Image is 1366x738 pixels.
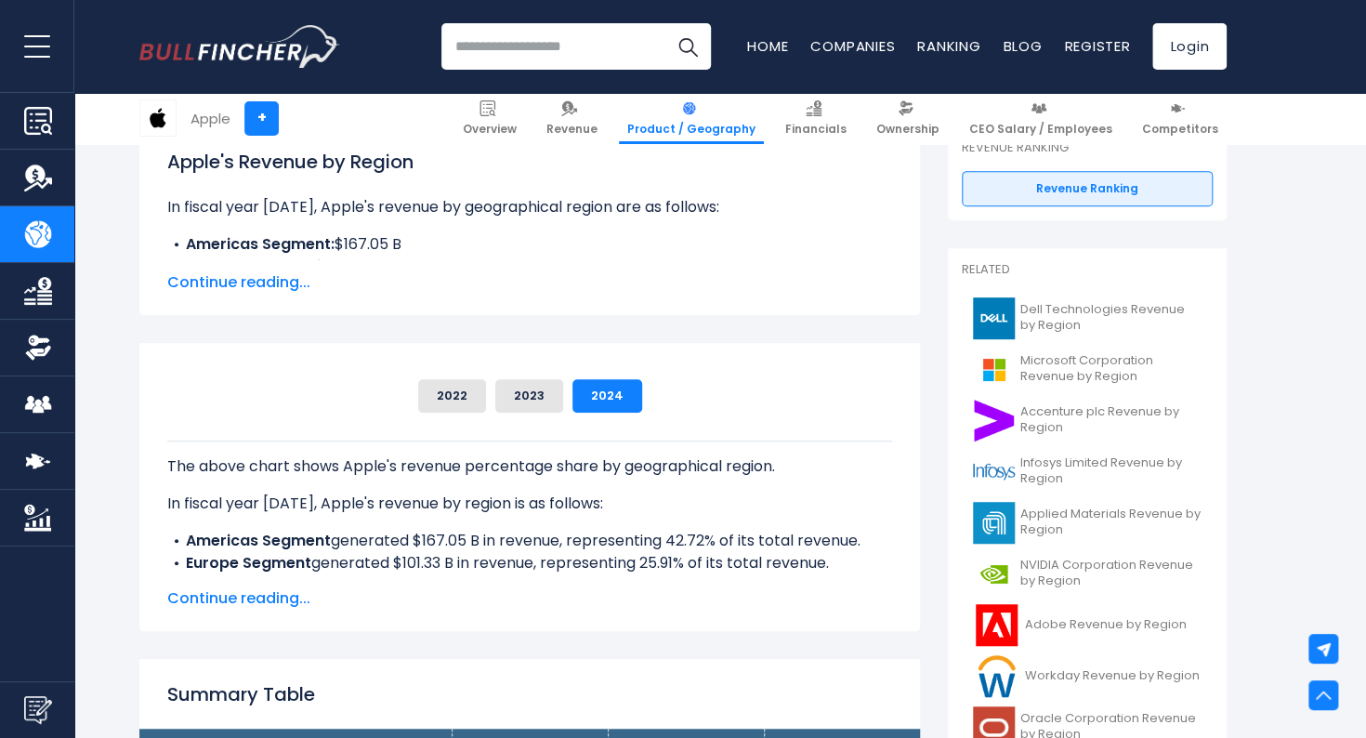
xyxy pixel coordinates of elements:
a: Ranking [917,36,980,56]
a: Adobe Revenue by Region [962,600,1213,651]
li: generated $167.05 B in revenue, representing 42.72% of its total revenue. [167,530,892,552]
b: Greater [GEOGRAPHIC_DATA] Segment [186,574,489,596]
button: 2022 [418,379,486,413]
a: NVIDIA Corporation Revenue by Region [962,548,1213,600]
span: CEO Salary / Employees [969,122,1112,137]
span: Applied Materials Revenue by Region [1020,507,1202,538]
b: Europe Segment [186,552,311,573]
img: Bullfincher logo [139,25,340,68]
img: ADBE logo [973,604,1019,646]
span: Financials [785,122,847,137]
b: Americas Segment [186,530,331,551]
a: Register [1064,36,1130,56]
img: AAPL logo [140,100,176,136]
img: DELL logo [973,297,1015,339]
a: Infosys Limited Revenue by Region [962,446,1213,497]
span: Continue reading... [167,587,892,610]
a: Accenture plc Revenue by Region [962,395,1213,446]
span: Workday Revenue by Region [1025,668,1200,684]
p: The above chart shows Apple's revenue percentage share by geographical region. [167,455,892,478]
p: In fiscal year [DATE], Apple's revenue by geographical region are as follows: [167,196,892,218]
img: AMAT logo [973,502,1015,544]
a: Overview [454,93,525,144]
a: + [244,101,279,136]
b: Americas Segment: [186,233,335,255]
img: Ownership [24,334,52,362]
span: Continue reading... [167,271,892,294]
a: Login [1152,23,1227,70]
span: NVIDIA Corporation Revenue by Region [1020,558,1202,589]
h2: Summary Table [167,680,892,708]
p: In fiscal year [DATE], Apple's revenue by region is as follows: [167,493,892,515]
p: Related [962,262,1213,278]
img: INFY logo [973,451,1015,493]
button: 2023 [495,379,563,413]
a: Financials [777,93,855,144]
img: NVDA logo [973,553,1015,595]
a: Companies [810,36,895,56]
a: Home [747,36,788,56]
span: Competitors [1142,122,1218,137]
a: Workday Revenue by Region [962,651,1213,702]
span: Product / Geography [627,122,755,137]
div: Apple [190,108,230,129]
img: ACN logo [973,400,1015,441]
img: MSFT logo [973,349,1015,390]
li: generated $66.95 B in revenue, representing 17.12% of its total revenue. [167,574,892,619]
a: Revenue Ranking [962,171,1213,206]
a: Competitors [1134,93,1227,144]
li: generated $101.33 B in revenue, representing 25.91% of its total revenue. [167,552,892,574]
b: Europe Segment: [186,256,315,277]
span: Adobe Revenue by Region [1025,617,1187,633]
a: Revenue [538,93,606,144]
button: Search [664,23,711,70]
span: Dell Technologies Revenue by Region [1020,302,1202,334]
h1: Apple's Revenue by Region [167,148,892,176]
a: CEO Salary / Employees [961,93,1121,144]
span: Overview [463,122,517,137]
a: Blog [1003,36,1042,56]
a: Dell Technologies Revenue by Region [962,293,1213,344]
span: Ownership [876,122,939,137]
span: Accenture plc Revenue by Region [1020,404,1202,436]
img: WDAY logo [973,655,1019,697]
a: Applied Materials Revenue by Region [962,497,1213,548]
a: Product / Geography [619,93,764,144]
li: $167.05 B [167,233,892,256]
a: Ownership [868,93,948,144]
span: Revenue [546,122,598,137]
span: Microsoft Corporation Revenue by Region [1020,353,1202,385]
li: $101.33 B [167,256,892,278]
button: 2024 [572,379,642,413]
p: Revenue Ranking [962,140,1213,156]
span: Infosys Limited Revenue by Region [1020,455,1202,487]
a: Go to homepage [139,25,339,68]
a: Microsoft Corporation Revenue by Region [962,344,1213,395]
